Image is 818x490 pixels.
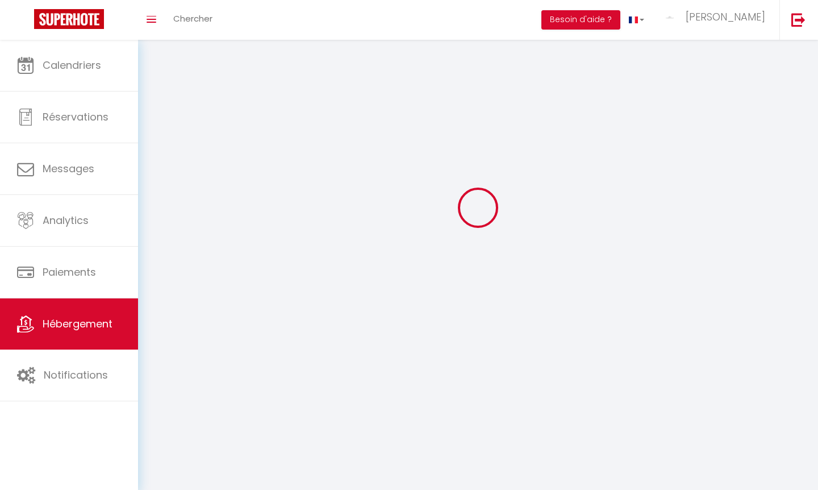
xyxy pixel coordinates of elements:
span: [PERSON_NAME] [686,10,765,24]
button: Besoin d'aide ? [541,10,620,30]
span: Chercher [173,13,212,24]
span: Réservations [43,110,108,124]
button: Open LiveChat chat widget [9,5,43,39]
img: Super Booking [34,9,104,29]
span: Notifications [44,368,108,382]
span: Hébergement [43,317,112,331]
span: Calendriers [43,58,101,72]
img: logout [791,13,806,27]
span: Paiements [43,265,96,279]
span: Analytics [43,213,89,227]
img: ... [661,12,678,23]
span: Messages [43,161,94,176]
